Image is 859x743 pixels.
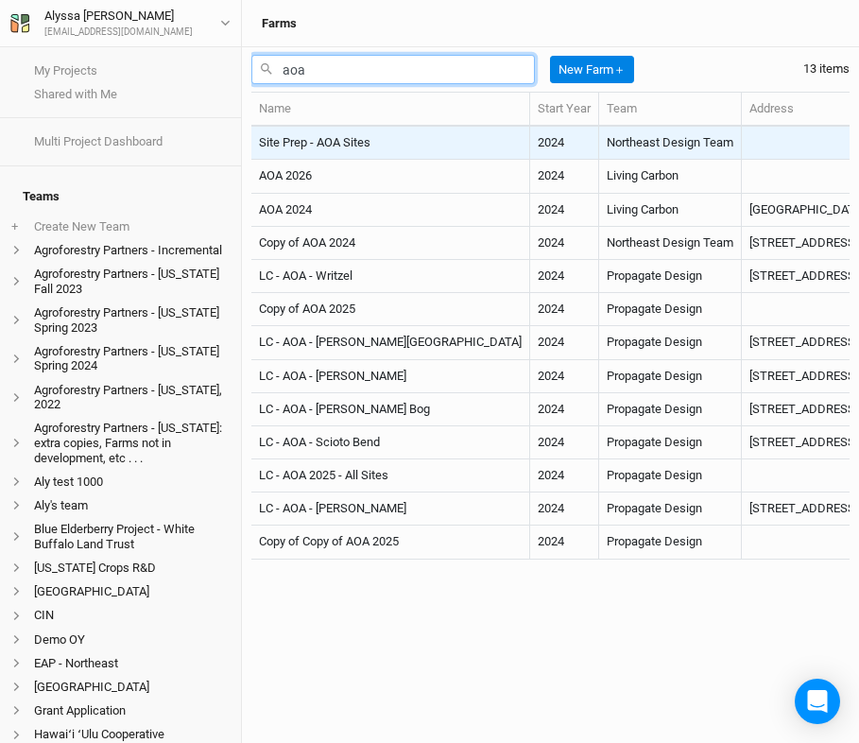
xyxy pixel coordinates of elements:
[599,459,742,492] td: Propagate Design
[44,7,193,26] div: Alyssa [PERSON_NAME]
[599,360,742,393] td: Propagate Design
[599,526,742,559] td: Propagate Design
[599,393,742,426] td: Propagate Design
[530,426,599,459] td: 2024
[530,127,599,160] td: 2024
[599,492,742,526] td: Propagate Design
[9,6,232,40] button: Alyssa [PERSON_NAME][EMAIL_ADDRESS][DOMAIN_NAME]
[11,219,18,234] span: +
[803,60,850,78] div: 13 items
[251,326,530,359] td: LC - AOA - [PERSON_NAME][GEOGRAPHIC_DATA]
[251,293,530,326] td: Copy of AOA 2025
[530,260,599,293] td: 2024
[251,194,530,227] td: AOA 2024
[530,293,599,326] td: 2024
[251,55,535,84] input: Search by project name or team
[599,93,742,127] th: Team
[530,194,599,227] td: 2024
[251,393,530,426] td: LC - AOA - [PERSON_NAME] Bog
[599,194,742,227] td: Living Carbon
[530,459,599,492] td: 2024
[530,360,599,393] td: 2024
[251,526,530,559] td: Copy of Copy of AOA 2025
[530,526,599,559] td: 2024
[251,127,530,160] td: Site Prep - AOA Sites
[599,127,742,160] td: Northeast Design Team
[251,459,530,492] td: LC - AOA 2025 - All Sites
[530,326,599,359] td: 2024
[550,56,634,84] button: New Farm＋
[251,160,530,193] td: AOA 2026
[530,160,599,193] td: 2024
[599,227,742,260] td: Northeast Design Team
[599,426,742,459] td: Propagate Design
[599,260,742,293] td: Propagate Design
[530,492,599,526] td: 2024
[795,679,840,724] div: Open Intercom Messenger
[44,26,193,40] div: [EMAIL_ADDRESS][DOMAIN_NAME]
[251,360,530,393] td: LC - AOA - [PERSON_NAME]
[599,160,742,193] td: Living Carbon
[530,93,599,127] th: Start Year
[599,326,742,359] td: Propagate Design
[251,426,530,459] td: LC - AOA - Scioto Bend
[599,293,742,326] td: Propagate Design
[251,227,530,260] td: Copy of AOA 2024
[251,260,530,293] td: LC - AOA - Writzel
[262,16,297,31] h3: Farms
[11,178,230,216] h4: Teams
[530,227,599,260] td: 2024
[530,393,599,426] td: 2024
[251,492,530,526] td: LC - AOA - [PERSON_NAME]
[251,93,530,127] th: Name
